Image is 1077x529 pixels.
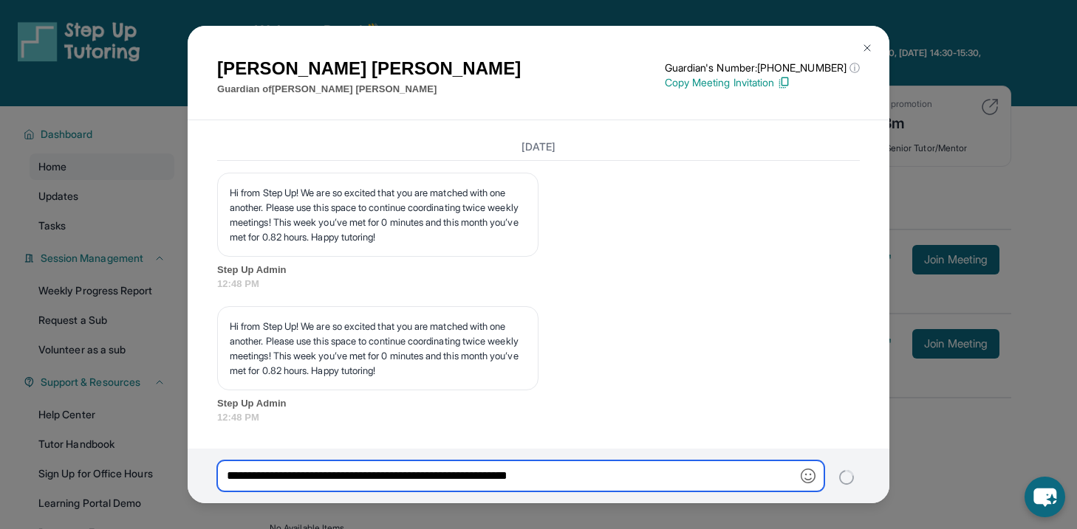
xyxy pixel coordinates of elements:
[217,410,860,425] span: 12:48 PM
[217,277,860,291] span: 12:48 PM
[217,139,860,154] h3: [DATE]
[217,55,521,82] h1: [PERSON_NAME] [PERSON_NAME]
[801,469,816,483] img: Emoji
[861,42,873,54] img: Close Icon
[849,60,860,75] span: ⓘ
[217,82,521,97] p: Guardian of [PERSON_NAME] [PERSON_NAME]
[665,75,860,90] p: Copy Meeting Invitation
[230,319,526,378] p: Hi from Step Up! We are so excited that you are matched with one another. Please use this space t...
[230,185,526,244] p: Hi from Step Up! We are so excited that you are matched with one another. Please use this space t...
[1025,477,1065,517] button: chat-button
[777,76,790,89] img: Copy Icon
[665,60,860,75] p: Guardian's Number: [PHONE_NUMBER]
[217,396,860,411] span: Step Up Admin
[217,263,860,277] span: Step Up Admin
